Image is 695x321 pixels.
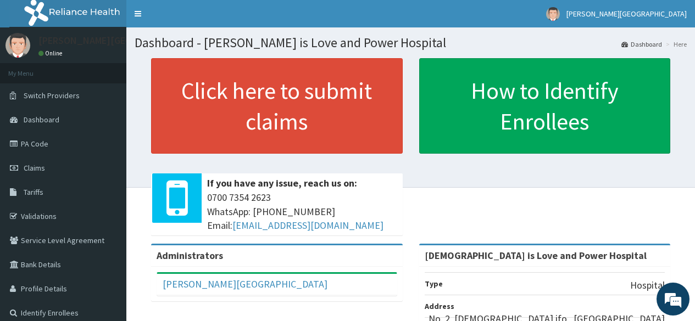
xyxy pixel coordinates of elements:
p: [PERSON_NAME][GEOGRAPHIC_DATA] [38,36,201,46]
img: User Image [546,7,560,21]
span: 0700 7354 2623 WhatsApp: [PHONE_NUMBER] Email: [207,190,397,233]
img: User Image [5,33,30,58]
b: Address [425,301,454,311]
span: Tariffs [24,187,43,197]
p: Hospital [630,278,665,292]
a: [EMAIL_ADDRESS][DOMAIN_NAME] [232,219,383,232]
span: Switch Providers [24,91,80,100]
a: How to Identify Enrollees [419,58,671,154]
a: Online [38,49,65,57]
h1: Dashboard - [PERSON_NAME] is Love and Power Hospital [135,36,687,50]
span: Dashboard [24,115,59,125]
span: Claims [24,163,45,173]
a: [PERSON_NAME][GEOGRAPHIC_DATA] [163,278,327,290]
span: [PERSON_NAME][GEOGRAPHIC_DATA] [566,9,687,19]
li: Here [663,40,687,49]
b: Administrators [157,249,223,262]
strong: [DEMOGRAPHIC_DATA] is Love and Power Hospital [425,249,647,262]
a: Click here to submit claims [151,58,403,154]
b: If you have any issue, reach us on: [207,177,357,189]
b: Type [425,279,443,289]
a: Dashboard [621,40,662,49]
